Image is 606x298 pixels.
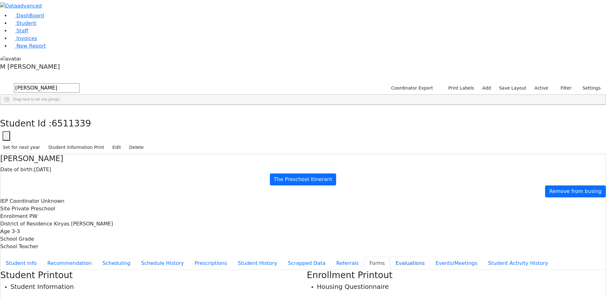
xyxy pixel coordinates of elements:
label: District of Residence [0,220,52,228]
a: Student [10,20,36,26]
span: Invoices [16,35,37,41]
a: New Report [10,43,46,49]
h5: Housing Questionnaire [317,283,606,290]
label: Age [0,228,10,235]
input: Search [14,83,80,93]
a: Invoices [10,35,37,41]
button: Print Labels [441,83,477,93]
h5: Student Information [10,283,299,290]
span: Remove from busing [549,188,602,194]
span: 6511339 [52,118,91,129]
button: Edit [110,143,124,152]
button: Student Information Print [45,143,107,152]
label: IEP Coordinator [0,197,39,205]
span: Staff [16,28,28,34]
label: Site [0,205,10,213]
label: School Grade [0,235,34,243]
button: Student History [232,257,282,270]
span: Kiryas [PERSON_NAME] [54,221,113,227]
div: [DATE] [0,166,606,173]
button: Recommendation [42,257,97,270]
button: Events/Meetings [430,257,483,270]
label: Date of birth: [0,166,34,173]
button: Prescriptions [189,257,233,270]
button: Settings [574,83,603,93]
button: Referrals [331,257,364,270]
button: Filter [552,83,574,93]
span: Drag here to set row groups [13,97,60,102]
button: Scrapped Data [282,257,331,270]
button: Save Layout [496,83,529,93]
a: Remove from busing [545,185,606,197]
span: Unknown [41,198,64,204]
button: Delete [126,143,146,152]
span: Private Preschool [12,206,55,212]
button: Schedule History [136,257,189,270]
h3: Student Printout [0,270,299,281]
label: School Teacher [0,243,38,250]
a: Add [479,83,494,93]
label: Active [532,83,551,93]
a: DashBoard [10,13,44,19]
button: Student Activity History [483,257,553,270]
a: Staff [10,28,28,34]
button: Coordinator Export [387,83,436,93]
button: Student info [0,257,42,270]
h3: Enrollment Printout [307,270,606,281]
button: Scheduling [97,257,136,270]
span: Student [16,20,36,26]
span: DashBoard [16,13,44,19]
span: New Report [16,43,46,49]
h4: [PERSON_NAME] [0,154,606,163]
button: Evaluations [390,257,430,270]
span: 3-3 [12,228,20,234]
label: Enrollment [0,213,28,220]
button: Forms [364,257,390,270]
span: PW [29,213,37,219]
a: The Preschool Itinerant [270,173,336,185]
